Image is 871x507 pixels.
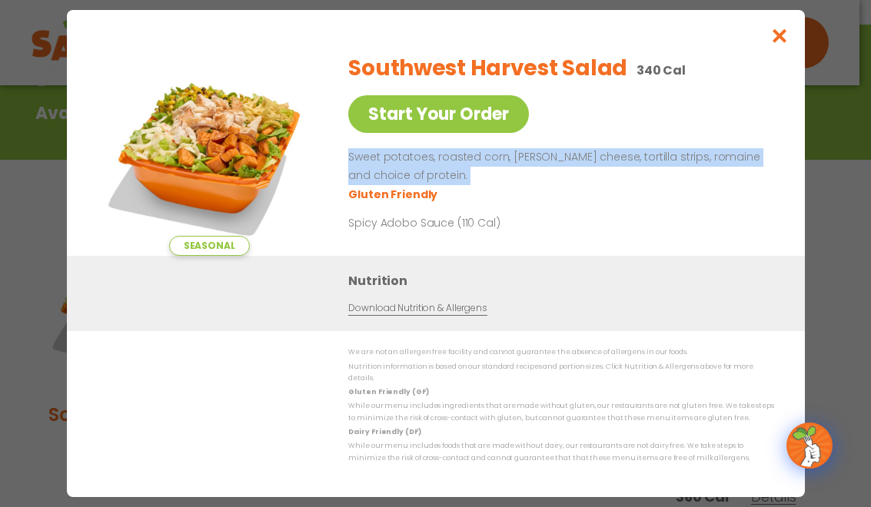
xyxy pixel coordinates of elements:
p: While our menu includes foods that are made without dairy, our restaurants are not dairy free. We... [348,440,774,464]
p: Nutrition information is based on our standard recipes and portion sizes. Click Nutrition & Aller... [348,361,774,385]
img: wpChatIcon [788,424,831,467]
p: 340 Cal [636,61,685,80]
span: Seasonal [168,236,249,256]
strong: Gluten Friendly (GF) [348,387,428,396]
h2: Southwest Harvest Salad [348,52,627,84]
p: Spicy Adobo Sauce (110 Cal) [348,215,633,231]
p: Sweet potatoes, roasted corn, [PERSON_NAME] cheese, tortilla strips, romaine and choice of protein. [348,148,768,185]
li: Gluten Friendly [348,187,440,203]
h3: Nutrition [348,271,782,290]
a: Download Nutrition & Allergens [348,301,487,316]
p: While our menu includes ingredients that are made without gluten, our restaurants are not gluten ... [348,400,774,424]
a: Start Your Order [348,95,529,133]
p: We are not an allergen free facility and cannot guarantee the absence of allergens in our foods. [348,346,774,358]
button: Close modal [754,10,804,61]
strong: Dairy Friendly (DF) [348,427,421,436]
img: Featured product photo for Southwest Harvest Salad [101,41,317,256]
